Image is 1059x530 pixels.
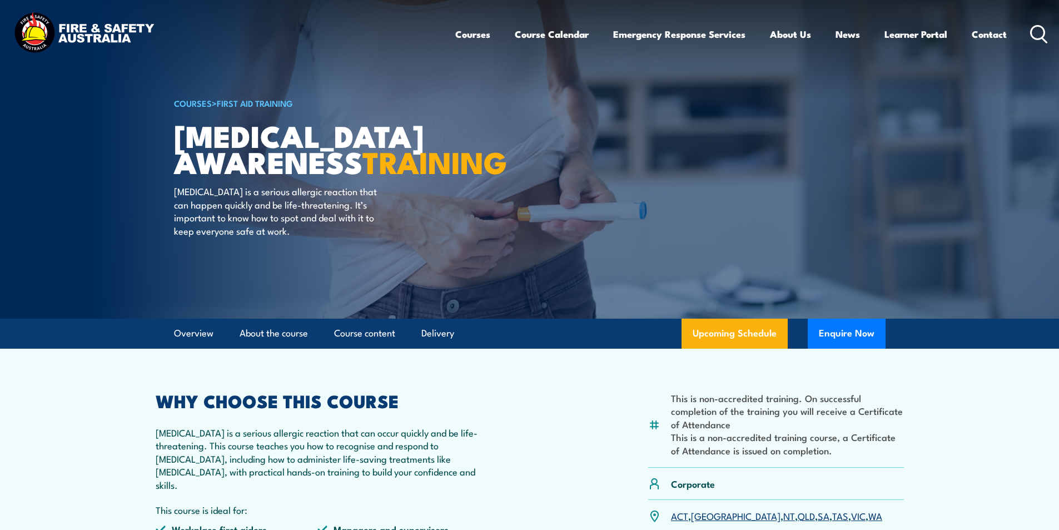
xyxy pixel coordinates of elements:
h1: [MEDICAL_DATA] Awareness [174,122,449,174]
a: WA [868,509,882,522]
a: ACT [671,509,688,522]
a: COURSES [174,97,212,109]
li: This is a non-accredited training course, a Certificate of Attendance is issued on completion. [671,430,904,457]
a: Upcoming Schedule [682,319,788,349]
a: First Aid Training [217,97,293,109]
a: News [836,19,860,49]
p: [MEDICAL_DATA] is a serious allergic reaction that can occur quickly and be life-threatening. Thi... [156,426,480,491]
h6: > [174,96,449,110]
a: Courses [455,19,490,49]
a: About Us [770,19,811,49]
a: VIC [851,509,866,522]
a: Contact [972,19,1007,49]
a: Overview [174,319,213,348]
a: Course Calendar [515,19,589,49]
strong: TRAINING [362,138,507,184]
a: [GEOGRAPHIC_DATA] [691,509,780,522]
p: This course is ideal for: [156,503,480,516]
button: Enquire Now [808,319,886,349]
a: Delivery [421,319,454,348]
li: This is non-accredited training. On successful completion of the training you will receive a Cert... [671,392,904,430]
a: Course content [334,319,395,348]
a: About the course [240,319,308,348]
a: TAS [832,509,848,522]
a: Emergency Response Services [613,19,745,49]
p: [MEDICAL_DATA] is a serious allergic reaction that can happen quickly and be life-threatening. It... [174,185,377,237]
a: NT [783,509,795,522]
a: QLD [798,509,815,522]
h2: WHY CHOOSE THIS COURSE [156,393,480,408]
a: Learner Portal [884,19,947,49]
a: SA [818,509,829,522]
p: , , , , , , , [671,509,882,522]
p: Corporate [671,477,715,490]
